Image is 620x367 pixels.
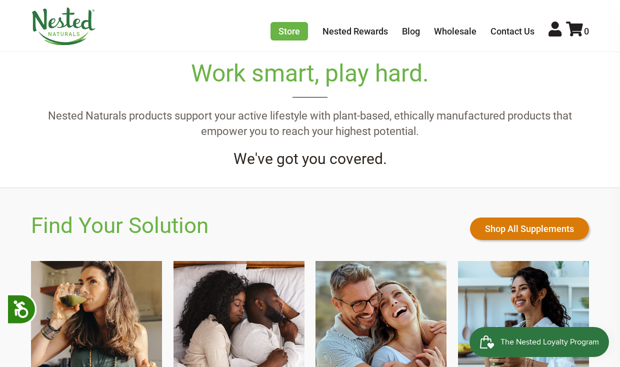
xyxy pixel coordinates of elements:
[270,22,308,40] a: Store
[31,7,96,45] img: Nested Naturals
[31,59,589,97] h2: Work smart, play hard.
[402,26,420,36] a: Blog
[31,108,589,139] p: Nested Naturals products support your active lifestyle with plant-based, ethically manufactured p...
[584,26,589,36] span: 0
[434,26,476,36] a: Wholesale
[470,217,589,240] a: Shop All Supplements
[31,150,589,168] h4: We've got you covered.
[31,213,208,238] h2: Find Your Solution
[566,26,589,36] a: 0
[322,26,388,36] a: Nested Rewards
[469,327,610,357] iframe: Button to open loyalty program pop-up
[490,26,534,36] a: Contact Us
